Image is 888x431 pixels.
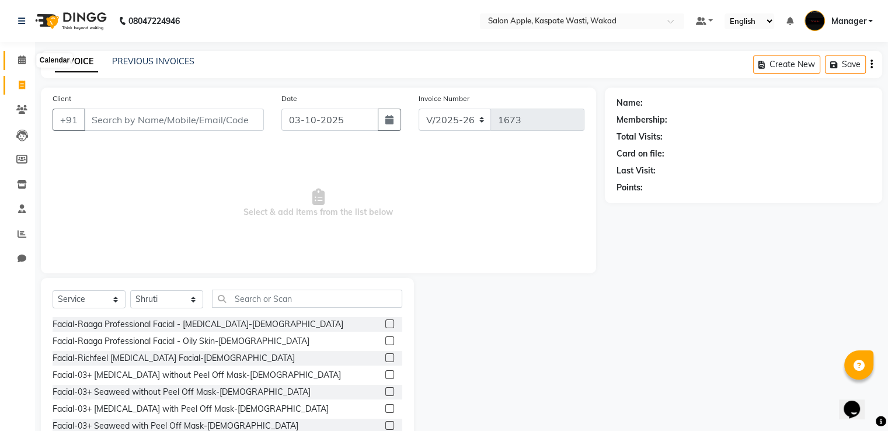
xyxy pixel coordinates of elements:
div: Facial-03+ [MEDICAL_DATA] with Peel Off Mask-[DEMOGRAPHIC_DATA] [53,403,329,415]
div: Total Visits: [617,131,663,143]
img: Manager [805,11,825,31]
iframe: chat widget [839,384,876,419]
div: Calendar [37,54,72,68]
div: Points: [617,182,643,194]
label: Date [281,93,297,104]
input: Search by Name/Mobile/Email/Code [84,109,264,131]
label: Client [53,93,71,104]
input: Search or Scan [212,290,402,308]
button: Create New [753,55,820,74]
div: Name: [617,97,643,109]
div: Card on file: [617,148,664,160]
div: Facial-Raaga Professional Facial - [MEDICAL_DATA]-[DEMOGRAPHIC_DATA] [53,318,343,331]
span: Select & add items from the list below [53,145,584,262]
a: PREVIOUS INVOICES [112,56,194,67]
div: Membership: [617,114,667,126]
button: +91 [53,109,85,131]
div: Facial-03+ Seaweed without Peel Off Mask-[DEMOGRAPHIC_DATA] [53,386,311,398]
b: 08047224946 [128,5,180,37]
div: Facial-Richfeel [MEDICAL_DATA] Facial-[DEMOGRAPHIC_DATA] [53,352,295,364]
button: Save [825,55,866,74]
div: Facial-03+ [MEDICAL_DATA] without Peel Off Mask-[DEMOGRAPHIC_DATA] [53,369,341,381]
img: logo [30,5,110,37]
span: Manager [831,15,866,27]
div: Last Visit: [617,165,656,177]
div: Facial-Raaga Professional Facial - Oily Skin-[DEMOGRAPHIC_DATA] [53,335,309,347]
label: Invoice Number [419,93,469,104]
